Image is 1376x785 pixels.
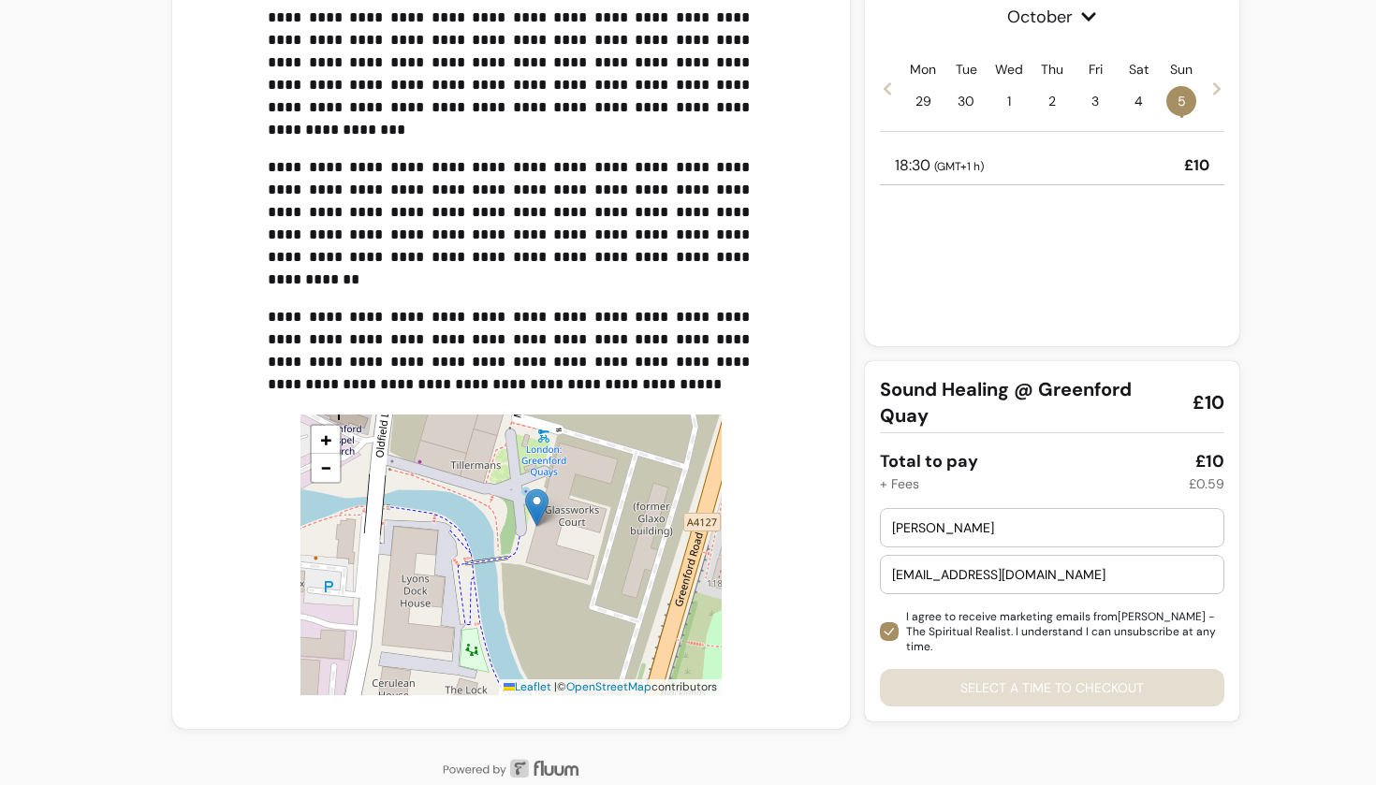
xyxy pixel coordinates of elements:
p: 18:30 [895,154,984,177]
img: Sara - The Spiritual Realist [525,488,549,527]
div: © contributors [499,679,722,695]
span: 4 [1123,86,1153,116]
span: • [1179,107,1184,125]
span: October [880,4,1224,30]
span: 5 [1166,86,1196,116]
span: 2 [1037,86,1067,116]
span: 29 [908,86,938,116]
span: 30 [951,86,981,116]
span: Sound Healing @ Greenford Quay [880,376,1178,429]
a: Leaflet [504,679,551,694]
p: £10 [1184,154,1209,177]
p: Thu [1041,60,1063,79]
p: Sat [1129,60,1149,79]
input: Enter your email address [892,565,1212,584]
p: Tue [956,60,977,79]
span: £10 [1193,389,1224,415]
div: + Fees [880,474,919,493]
p: Mon [910,60,936,79]
p: Sun [1170,60,1193,79]
span: | [554,679,557,694]
div: £10 [1195,448,1224,474]
div: Total to pay [880,448,978,474]
a: Zoom out [312,454,340,482]
a: Zoom in [312,426,340,454]
input: Enter your first name [892,518,1212,537]
span: + [320,426,332,453]
span: − [320,454,332,481]
span: 3 [1080,86,1110,116]
img: powered by Fluum.ai [172,759,850,778]
p: Wed [995,60,1023,79]
span: 1 [994,86,1024,116]
p: Fri [1089,60,1103,79]
span: ( GMT+1 h ) [934,159,984,174]
a: OpenStreetMap [566,679,651,694]
div: £0.59 [1189,474,1224,493]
